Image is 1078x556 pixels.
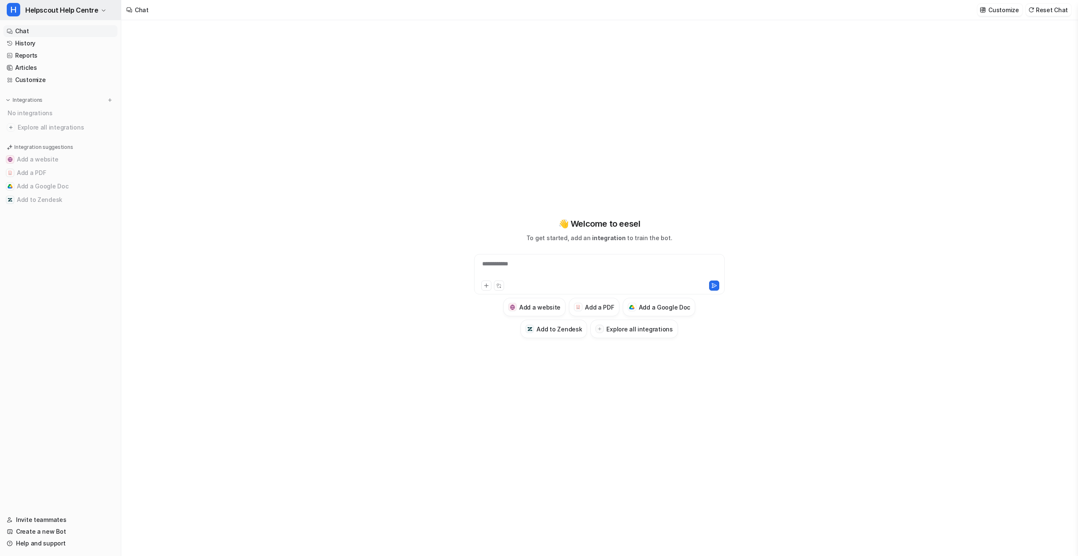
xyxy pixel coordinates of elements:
button: Integrations [3,96,45,104]
h3: Add a PDF [585,303,614,312]
button: Reset Chat [1026,4,1071,16]
span: Explore all integrations [18,121,114,134]
a: History [3,37,117,49]
img: reset [1028,7,1034,13]
p: Integration suggestions [14,143,73,151]
img: customize [980,7,986,13]
img: Add to Zendesk [527,326,533,332]
button: Add a PDFAdd a PDF [3,166,117,180]
button: Add a websiteAdd a website [3,153,117,166]
button: Explore all integrations [590,320,678,338]
img: Add a PDF [576,304,581,310]
button: Add a Google DocAdd a Google Doc [3,180,117,193]
img: Add a website [8,157,13,162]
img: Add a Google Doc [8,184,13,189]
a: Invite teammates [3,514,117,526]
p: 👋 Welcome to eesel [558,217,640,230]
a: Explore all integrations [3,122,117,133]
div: Chat [135,5,149,14]
a: Create a new Bot [3,526,117,537]
a: Help and support [3,537,117,549]
a: Reports [3,50,117,61]
img: Add to Zendesk [8,197,13,202]
img: expand menu [5,97,11,103]
a: Chat [3,25,117,37]
button: Add a PDFAdd a PDF [569,298,619,316]
div: No integrations [5,106,117,120]
button: Add a websiteAdd a website [503,298,566,316]
span: Helpscout Help Centre [25,4,99,16]
img: Add a Google Doc [629,305,635,310]
img: explore all integrations [7,123,15,132]
button: Add to ZendeskAdd to Zendesk [520,320,587,338]
a: Customize [3,74,117,86]
p: To get started, add an to train the bot. [526,233,672,242]
h3: Add a website [519,303,560,312]
img: menu_add.svg [107,97,113,103]
button: Customize [977,4,1022,16]
h3: Explore all integrations [606,325,672,334]
button: Add a Google DocAdd a Google Doc [623,298,696,316]
button: Add to ZendeskAdd to Zendesk [3,193,117,207]
img: Add a PDF [8,170,13,175]
span: integration [592,234,625,241]
a: Articles [3,62,117,74]
span: H [7,3,20,16]
h3: Add a Google Doc [639,303,691,312]
h3: Add to Zendesk [536,325,582,334]
p: Integrations [13,97,43,103]
img: Add a website [510,304,515,310]
p: Customize [988,5,1019,14]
